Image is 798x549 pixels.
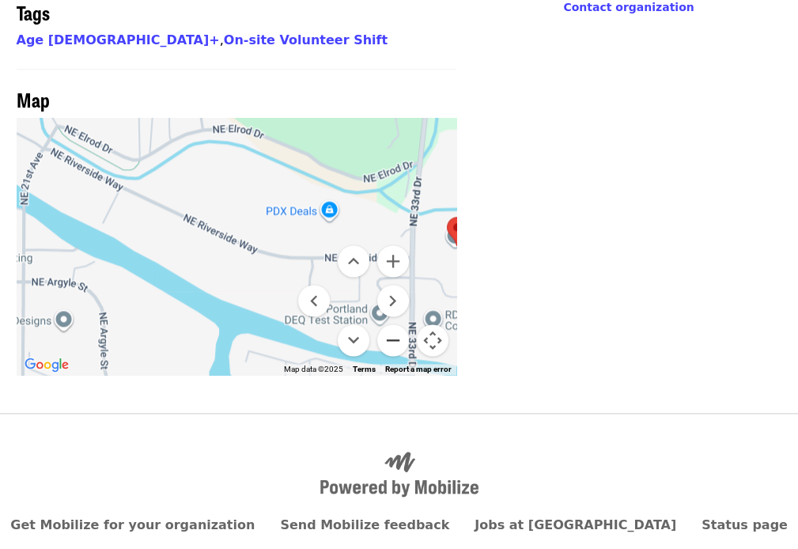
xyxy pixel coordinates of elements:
img: Powered by Mobilize [320,452,478,498]
span: , [17,32,224,47]
a: Jobs at [GEOGRAPHIC_DATA] [475,517,676,532]
button: Zoom in [377,245,409,277]
button: Move left [298,285,330,316]
a: Terms [353,365,376,373]
img: Google [21,354,73,375]
nav: Primary footer navigation [17,516,782,535]
button: Zoom out [377,324,409,356]
button: Move right [377,285,409,316]
a: Get Mobilize for your organization [10,517,255,532]
a: Contact organization [563,1,694,13]
button: Move up [338,245,369,277]
a: Open this area in Google Maps (opens a new window) [21,354,73,375]
a: Send Mobilize feedback [280,517,449,532]
span: Map data ©2025 [284,365,343,373]
a: On-site Volunteer Shift [224,32,388,47]
span: Map [17,85,50,113]
a: Report a map error [385,365,452,373]
a: Status page [702,517,788,532]
button: Move down [338,324,369,356]
a: Age [DEMOGRAPHIC_DATA]+ [17,32,220,47]
button: Map camera controls [417,324,448,356]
